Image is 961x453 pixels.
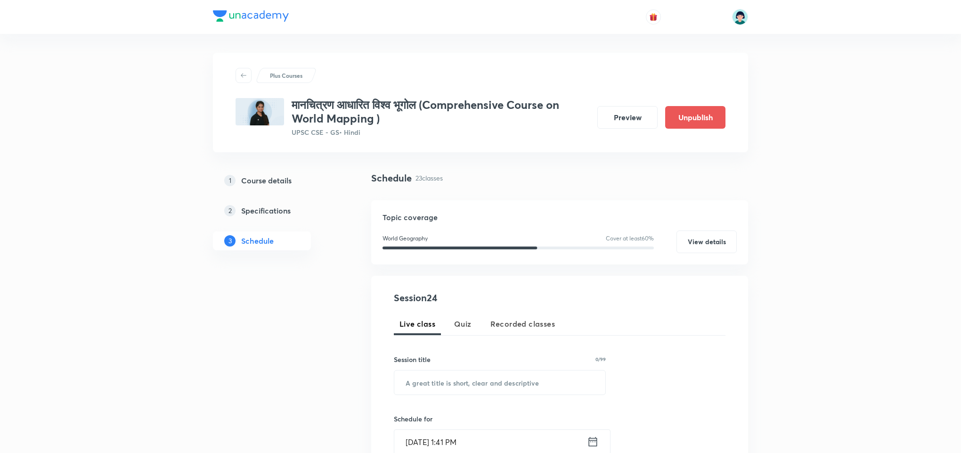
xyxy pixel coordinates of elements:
p: 3 [224,235,236,247]
p: Cover at least 60 % [606,234,654,243]
img: Priyanka Buty [732,9,748,25]
h6: Session title [394,354,431,364]
p: 23 classes [415,173,443,183]
h3: मानचित्रण आधारित विश्व भूगोल (Comprehensive Course on World Mapping ) [292,98,590,125]
button: View details [676,231,737,253]
p: World Geography [383,234,428,243]
h5: Topic coverage [383,212,737,223]
p: 0/99 [595,357,606,362]
span: Live class [399,318,435,329]
h4: Schedule [371,171,412,185]
button: Preview [597,106,658,129]
button: avatar [646,9,661,25]
img: 203A3DAF-BB8D-43C8-A1C1-07634AF28B4E_plus.png [236,98,284,125]
a: 1Course details [213,171,341,190]
span: Quiz [454,318,472,329]
p: Plus Courses [270,71,302,80]
p: 2 [224,205,236,216]
img: Company Logo [213,10,289,22]
p: 1 [224,175,236,186]
input: A great title is short, clear and descriptive [394,371,605,395]
button: Unpublish [665,106,725,129]
span: Recorded classes [490,318,555,329]
h4: Session 24 [394,291,566,305]
p: UPSC CSE - GS • Hindi [292,127,590,137]
h6: Schedule for [394,414,606,424]
img: avatar [649,13,658,21]
h5: Course details [241,175,292,186]
h5: Schedule [241,235,274,247]
a: 2Specifications [213,201,341,220]
a: Company Logo [213,10,289,24]
h5: Specifications [241,205,291,216]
